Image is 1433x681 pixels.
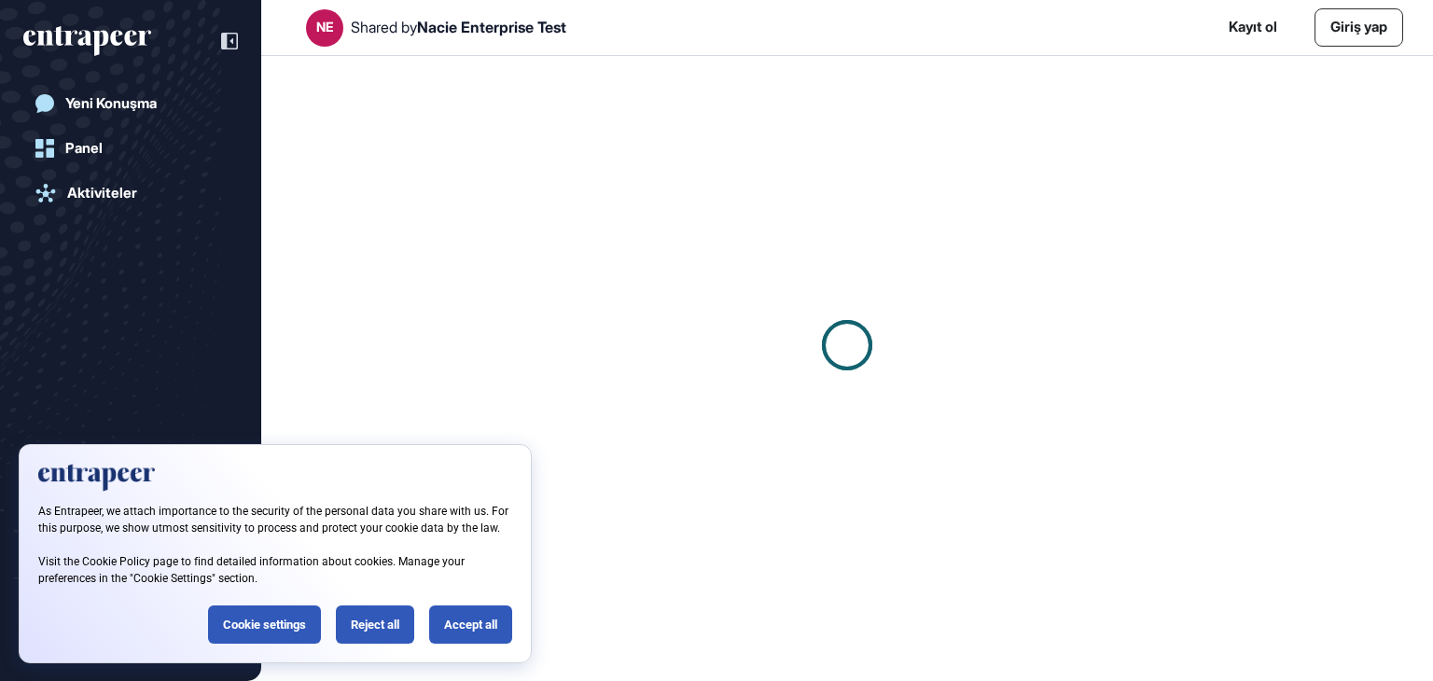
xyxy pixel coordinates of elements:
[351,19,566,36] div: Shared by
[417,18,566,36] span: Nacie Enterprise Test
[23,26,151,56] div: entrapeer-logo
[316,20,334,35] div: NE
[65,140,103,157] div: Panel
[67,185,137,202] div: Aktiviteler
[1315,8,1403,47] a: Giriş yap
[65,95,157,112] div: Yeni Konuşma
[1229,17,1277,38] a: Kayıt ol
